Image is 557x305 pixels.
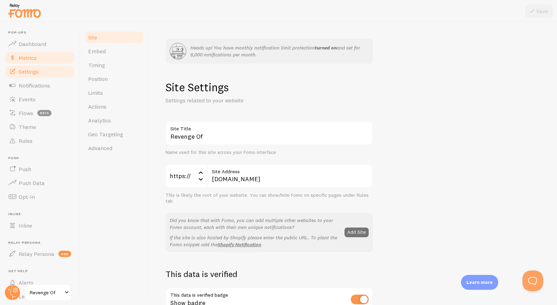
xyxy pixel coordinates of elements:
a: Push Data [4,176,75,190]
a: Analytics [84,113,144,127]
a: Notifications [4,78,75,92]
span: Analytics [88,117,111,124]
a: Events [4,92,75,106]
input: myhonestcompany.com [207,164,373,188]
span: Notifications [19,82,50,89]
p: If the site is also hosted by Shopify please enter the public URL. To plant the Fomo snippet add the [170,234,340,248]
span: Inline [8,212,75,216]
span: Events [19,96,36,103]
span: beta [37,110,51,116]
span: Metrics [19,54,37,61]
div: This is likely the root of your website. You can show/hide Fomo on specific pages under Rules tab [166,192,373,204]
a: Metrics [4,51,75,65]
a: Dashboard [4,37,75,51]
a: Limits [84,86,144,100]
a: Geo Targeting [84,127,144,141]
strong: turned on [315,45,337,51]
p: Did you know that with Fomo, you can add multiple other websites to your Fomo account, each with ... [170,217,340,231]
a: Settings [4,65,75,78]
button: Add Site [344,228,369,237]
span: Push [8,156,75,160]
span: Flows [19,110,33,117]
a: Inline [4,219,75,232]
span: Push Data [19,179,45,186]
span: Settings [19,68,39,75]
a: Actions [84,100,144,113]
div: Name used for this site across your Fomo interface [166,149,373,156]
a: Shopify Notification [218,241,261,248]
label: Site Address [207,164,373,176]
span: Geo Targeting [88,131,123,138]
span: Get Help [8,269,75,274]
div: https:// [166,164,207,188]
a: Push [4,162,75,176]
a: Position [84,72,144,86]
span: Dashboard [19,40,46,47]
span: Embed [88,48,106,55]
span: new [58,251,71,257]
span: Position [88,75,108,82]
span: Timing [88,62,105,68]
span: Revenge Of [30,288,63,297]
span: Advanced [88,145,112,151]
iframe: Help Scout Beacon - Open [522,270,543,291]
a: Embed [84,44,144,58]
a: Alerts [4,276,75,289]
p: Learn more [466,279,493,286]
p: Settings related to your website [166,96,331,104]
span: Push [19,166,31,173]
span: Site [88,34,97,41]
span: Relay Persona [19,250,54,257]
a: Site [84,30,144,44]
label: Site Title [166,121,373,133]
span: Opt-In [19,193,35,200]
a: Flows beta [4,106,75,120]
div: Learn more [461,275,498,290]
span: Rules [19,137,32,144]
h2: This data is verified [166,269,373,279]
a: Revenge Of [25,284,72,301]
a: Opt-In [4,190,75,204]
p: Heads up! You have monthly notification limit protection and set for 8,000 notifications per month. [190,44,369,58]
a: Timing [84,58,144,72]
a: Advanced [84,141,144,155]
a: Rules [4,134,75,148]
a: Theme [4,120,75,134]
span: Actions [88,103,106,110]
span: Alerts [19,279,34,286]
span: Relay Persona [8,241,75,245]
h1: Site Settings [166,80,373,94]
span: Theme [19,123,36,130]
span: Inline [19,222,32,229]
span: Limits [88,89,103,96]
img: fomo-relay-logo-orange.svg [7,2,42,19]
span: Pop-ups [8,30,75,35]
a: Relay Persona new [4,247,75,261]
